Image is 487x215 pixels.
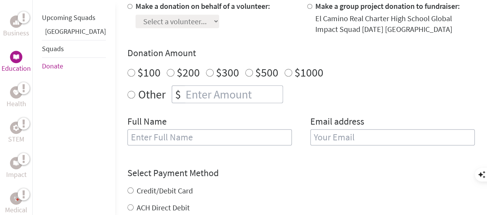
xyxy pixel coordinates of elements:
[42,40,106,58] li: Squads
[137,65,161,80] label: $100
[127,115,167,129] label: Full Name
[10,192,22,205] div: Medical
[177,65,200,80] label: $200
[295,65,323,80] label: $1000
[10,15,22,28] div: Business
[42,13,95,22] a: Upcoming Squads
[137,186,193,195] label: Credit/Debit Card
[42,62,63,70] a: Donate
[184,86,283,103] input: Enter Amount
[13,125,19,131] img: STEM
[3,15,29,38] a: BusinessBusiness
[42,26,106,40] li: Belize
[42,58,106,75] li: Donate
[13,90,19,95] img: Health
[136,1,270,11] label: Make a donation on behalf of a volunteer:
[42,9,106,26] li: Upcoming Squads
[13,195,19,202] img: Medical
[310,129,475,145] input: Your Email
[310,115,364,129] label: Email address
[13,18,19,25] img: Business
[10,86,22,98] div: Health
[10,157,22,169] div: Impact
[10,122,22,134] div: STEM
[45,27,106,36] a: [GEOGRAPHIC_DATA]
[172,86,184,103] div: $
[8,122,24,145] a: STEMSTEM
[138,85,166,103] label: Other
[10,51,22,63] div: Education
[42,44,64,53] a: Squads
[13,54,19,60] img: Education
[137,203,190,212] label: ACH Direct Debit
[6,169,27,180] p: Impact
[2,63,31,74] p: Education
[2,51,31,74] a: EducationEducation
[216,65,239,80] label: $300
[6,157,27,180] a: ImpactImpact
[7,98,26,109] p: Health
[315,13,475,35] div: El Camino Real Charter High School Global Impact Squad [DATE] [GEOGRAPHIC_DATA]
[127,167,475,179] h4: Select Payment Method
[13,160,19,166] img: Impact
[127,47,475,59] h4: Donation Amount
[8,134,24,145] p: STEM
[255,65,278,80] label: $500
[3,28,29,38] p: Business
[127,129,292,145] input: Enter Full Name
[315,1,460,11] label: Make a group project donation to fundraiser:
[7,86,26,109] a: HealthHealth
